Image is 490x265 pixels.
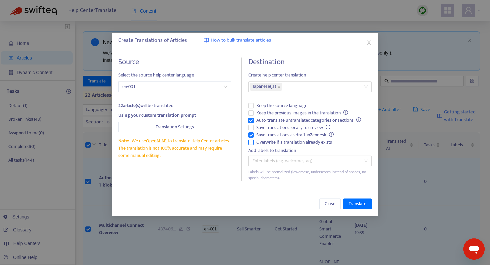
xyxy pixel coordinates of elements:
[254,139,335,146] span: Overwrite if a translation already exists
[156,123,194,131] span: Translation Settings
[326,125,330,129] span: info-circle
[248,169,372,182] div: Labels will be normalized (lowercase, underscores instead of spaces, no special characters).
[463,238,485,260] iframe: メッセージングウィンドウの起動ボタン、進行中の会話
[325,200,335,207] span: Close
[122,82,227,92] span: en-001
[211,37,271,44] span: How to bulk translate articles
[118,137,129,145] span: Note:
[118,122,231,132] button: Translation Settings
[204,38,209,43] img: image-link
[349,200,366,207] span: Translate
[118,71,231,79] span: Select the source help center language
[254,102,310,109] span: Keep the source language
[118,102,231,109] div: will be translated
[254,117,364,124] span: Auto-translate untranslated categories or sections
[365,39,373,46] button: Close
[248,58,372,66] h4: Destination
[248,147,372,154] div: Add labels to translation
[254,124,333,131] span: Save translations locally for review
[343,110,348,115] span: info-circle
[204,37,271,44] a: How to bulk translate articles
[118,58,231,66] h4: Source
[277,85,281,88] span: close
[366,40,372,45] span: close
[343,199,372,209] button: Translate
[254,131,336,139] span: Save translations as draft in Zendesk
[254,109,351,117] span: Keep the previous images in the translation
[356,117,361,122] span: info-circle
[253,83,276,91] span: Japanese ( ja )
[329,132,334,137] span: info-circle
[118,37,372,45] div: Create Translations of Articles
[146,137,168,145] a: OpenAI API
[248,71,372,79] span: Create help center translation
[118,112,231,119] div: Using your custom translation prompt
[319,199,341,209] button: Close
[118,102,140,109] strong: 22 article(s)
[118,137,231,159] div: We use to translate Help Center articles. The translation is not 100% accurate and may require so...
